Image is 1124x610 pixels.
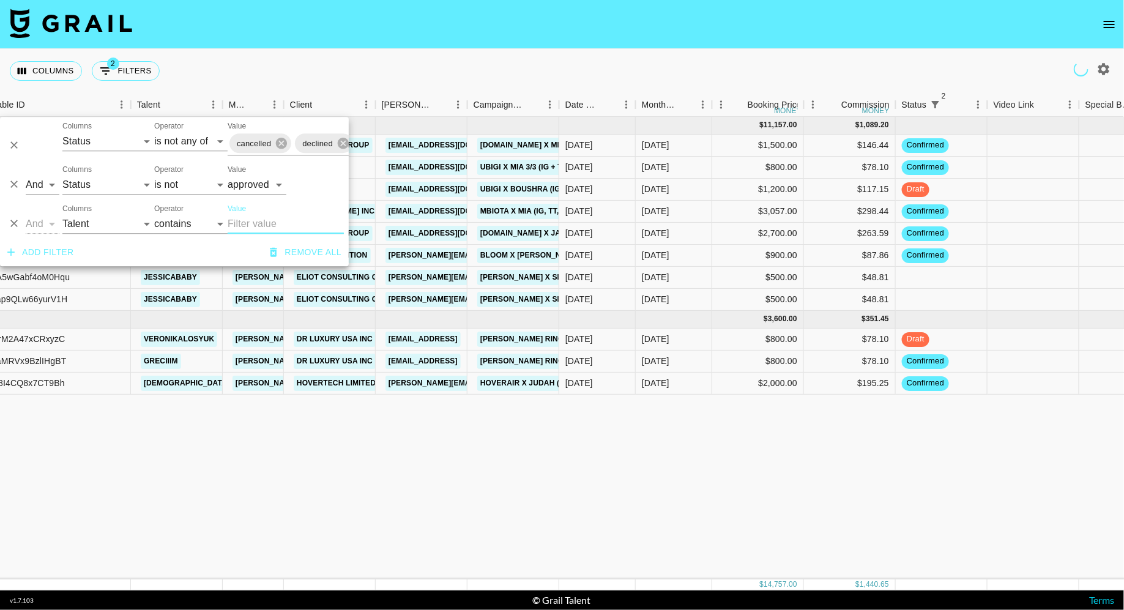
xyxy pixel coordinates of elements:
[137,93,160,117] div: Talent
[294,376,379,391] a: HOVERTECH LIMITED
[10,597,34,604] div: v 1.7.103
[694,95,712,114] button: Menu
[467,93,559,117] div: Campaign (Type)
[565,139,593,151] div: 18/08/2025
[294,332,376,347] a: DR LUXURY USA INC
[294,292,419,307] a: Eliot Consulting Group LLC
[731,96,748,113] button: Sort
[902,93,927,117] div: Status
[5,136,23,155] button: Delete
[477,182,627,197] a: Ubigi x Boushra (IG + TT, 3 Stories)
[160,96,177,113] button: Sort
[600,96,617,113] button: Sort
[5,176,23,194] button: Delete
[565,377,593,389] div: 10/07/2025
[712,201,804,223] div: $3,057.00
[477,270,628,285] a: [PERSON_NAME] x Skin&Lab (TT - 1/2)
[988,93,1079,117] div: Video Link
[565,271,593,283] div: 16/09/2025
[764,314,768,324] div: $
[565,161,593,173] div: 11/08/2025
[642,227,669,239] div: Sep '25
[712,223,804,245] div: $2,700.00
[26,175,59,195] select: Logic operator
[804,373,896,395] div: $195.25
[926,96,943,113] div: 2 active filters
[10,9,132,38] img: Grail Talent
[642,355,669,367] div: Jun '25
[565,183,593,195] div: 23/07/2025
[804,267,896,289] div: $48.81
[228,121,246,132] label: Value
[642,271,669,283] div: Sep '25
[284,93,376,117] div: Client
[565,355,593,367] div: 15/05/2025
[385,160,523,175] a: [EMAIL_ADDRESS][DOMAIN_NAME]
[866,314,889,324] div: 351.45
[642,293,669,305] div: Sep '25
[768,314,797,324] div: 3,600.00
[295,136,340,151] span: declined
[712,329,804,351] div: $800.00
[233,292,432,307] a: [PERSON_NAME][EMAIL_ADDRESS][DOMAIN_NAME]
[26,214,59,234] select: Logic operator
[565,93,600,117] div: Date Created
[759,120,764,130] div: $
[25,96,42,113] button: Sort
[1061,95,1079,114] button: Menu
[712,351,804,373] div: $800.00
[902,139,949,151] span: confirmed
[642,377,669,389] div: Jun '25
[290,93,313,117] div: Client
[385,332,461,347] a: [EMAIL_ADDRESS]
[233,332,432,347] a: [PERSON_NAME][EMAIL_ADDRESS][DOMAIN_NAME]
[712,289,804,311] div: $500.00
[902,250,949,261] span: confirmed
[385,292,585,307] a: [PERSON_NAME][EMAIL_ADDRESS][DOMAIN_NAME]
[229,133,291,153] div: cancelled
[902,355,949,367] span: confirmed
[804,351,896,373] div: $78.10
[896,93,988,117] div: Status
[1089,594,1114,606] a: Terms
[312,96,329,113] button: Sort
[477,138,611,153] a: [DOMAIN_NAME] x Mia (1 IG Reel)
[376,93,467,117] div: Booker
[141,270,200,285] a: jessicababy
[385,270,585,285] a: [PERSON_NAME][EMAIL_ADDRESS][DOMAIN_NAME]
[1097,12,1122,37] button: open drawer
[92,61,160,81] button: Show filters
[107,58,119,70] span: 2
[62,204,92,214] label: Columns
[385,138,523,153] a: [EMAIL_ADDRESS][DOMAIN_NAME]
[824,96,841,113] button: Sort
[804,95,822,114] button: Menu
[131,93,223,117] div: Talent
[712,245,804,267] div: $900.00
[565,227,593,239] div: 18/08/2025
[902,333,929,345] span: draft
[385,226,523,241] a: [EMAIL_ADDRESS][DOMAIN_NAME]
[804,201,896,223] div: $298.44
[477,332,658,347] a: [PERSON_NAME] Ring x [PERSON_NAME] (1IG)
[926,96,943,113] button: Show filters
[477,160,615,175] a: Ubigi x Mia 3/3 (IG + TT, 3 Stories)
[233,376,432,391] a: [PERSON_NAME][EMAIL_ADDRESS][DOMAIN_NAME]
[804,223,896,245] div: $263.59
[141,292,200,307] a: jessicababy
[565,205,593,217] div: 18/08/2025
[295,133,353,153] div: declined
[642,333,669,345] div: Jun '25
[541,95,559,114] button: Menu
[712,267,804,289] div: $500.00
[449,95,467,114] button: Menu
[642,161,669,173] div: Sep '25
[154,165,184,175] label: Operator
[559,93,636,117] div: Date Created
[636,93,712,117] div: Month Due
[642,183,669,195] div: Sep '25
[385,248,585,263] a: [PERSON_NAME][EMAIL_ADDRESS][DOMAIN_NAME]
[855,579,860,590] div: $
[477,354,657,369] a: [PERSON_NAME] Ring x [GEOGRAPHIC_DATA]
[385,354,461,369] a: [EMAIL_ADDRESS]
